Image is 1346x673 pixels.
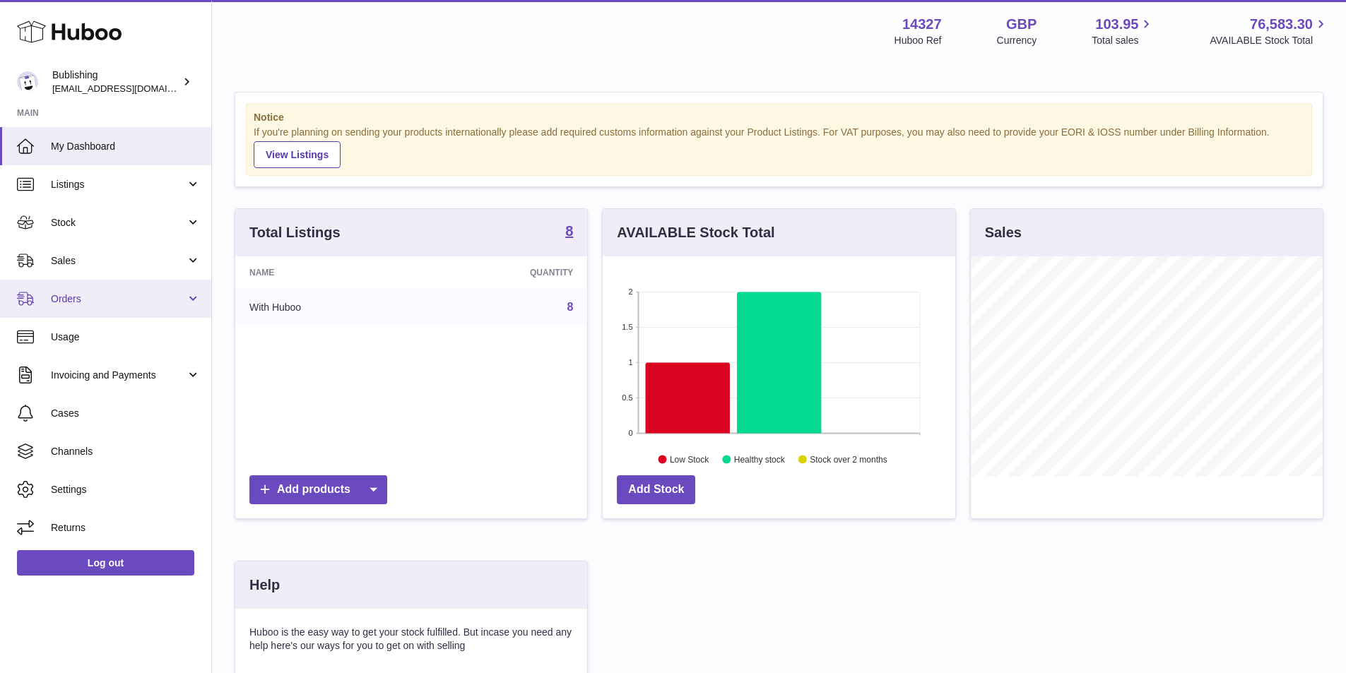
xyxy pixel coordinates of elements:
[17,550,194,576] a: Log out
[1210,34,1329,47] span: AVAILABLE Stock Total
[1006,15,1037,34] strong: GBP
[622,393,633,402] text: 0.5
[51,521,201,535] span: Returns
[1210,15,1329,47] a: 76,583.30 AVAILABLE Stock Total
[629,358,633,367] text: 1
[249,626,573,653] p: Huboo is the easy way to get your stock fulfilled. But incase you need any help here's our ways f...
[1092,15,1155,47] a: 103.95 Total sales
[52,69,179,95] div: Bublishing
[51,330,201,344] span: Usage
[1095,15,1138,34] span: 103.95
[565,224,573,238] strong: 8
[895,34,942,47] div: Huboo Ref
[51,178,186,191] span: Listings
[902,15,942,34] strong: 14327
[235,256,421,289] th: Name
[567,301,573,313] a: 8
[254,126,1304,168] div: If you're planning on sending your products internationally please add required customs informati...
[52,83,208,94] span: [EMAIL_ADDRESS][DOMAIN_NAME]
[421,256,587,289] th: Quantity
[629,287,633,296] text: 2
[51,407,201,420] span: Cases
[617,475,695,504] a: Add Stock
[810,454,887,464] text: Stock over 2 months
[51,292,186,306] span: Orders
[249,223,341,242] h3: Total Listings
[997,34,1037,47] div: Currency
[622,323,633,331] text: 1.5
[17,71,38,93] img: accounting@bublishing.com
[51,369,186,382] span: Invoicing and Payments
[629,429,633,437] text: 0
[1250,15,1313,34] span: 76,583.30
[249,475,387,504] a: Add products
[1092,34,1155,47] span: Total sales
[254,111,1304,124] strong: Notice
[51,483,201,496] span: Settings
[617,223,774,242] h3: AVAILABLE Stock Total
[51,216,186,230] span: Stock
[249,576,280,595] h3: Help
[51,254,186,268] span: Sales
[670,454,709,464] text: Low Stock
[565,224,573,241] a: 8
[254,141,341,168] a: View Listings
[235,289,421,326] td: With Huboo
[985,223,1022,242] h3: Sales
[51,445,201,458] span: Channels
[51,140,201,153] span: My Dashboard
[734,454,786,464] text: Healthy stock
